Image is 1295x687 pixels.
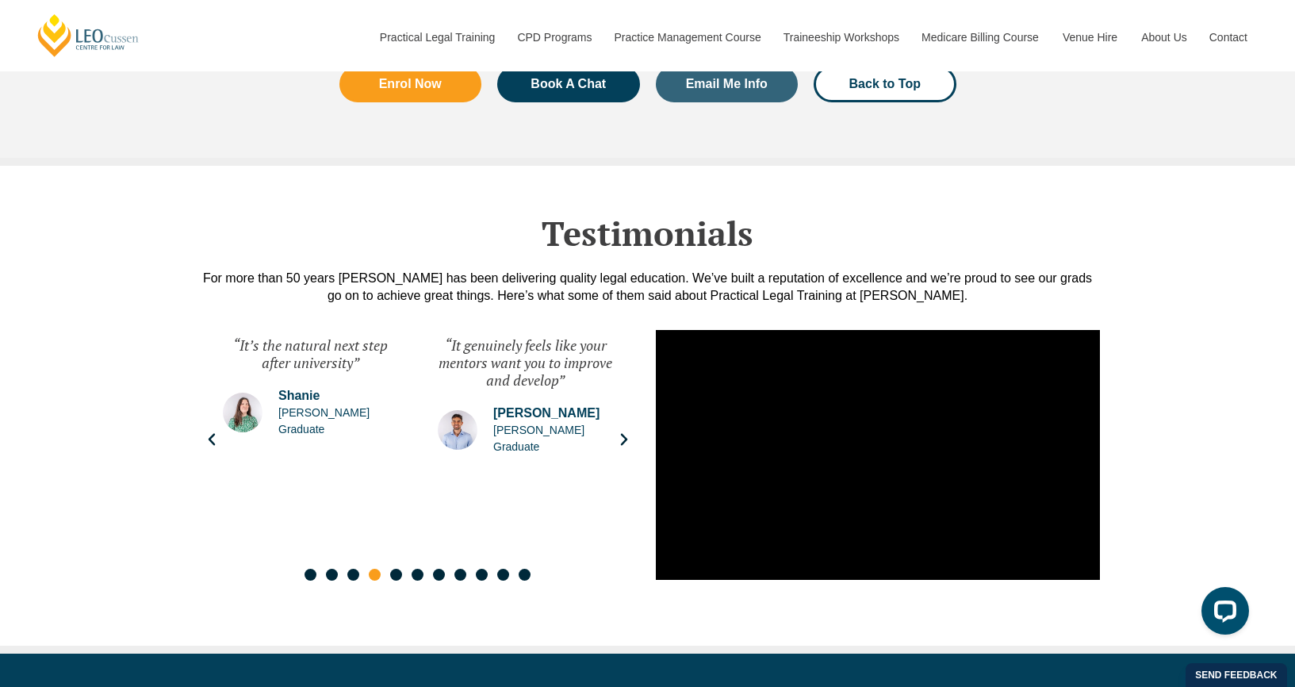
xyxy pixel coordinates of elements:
span: [PERSON_NAME] Graduate [493,422,613,455]
a: Practical Legal Training [368,3,506,71]
img: Shanie Dowling | Leo Cussen Graduate Testimonial [223,393,262,432]
span: Go to slide 4 [369,569,381,581]
h2: Testimonials [196,213,1100,253]
a: Traineeship Workshops [772,3,910,71]
a: Back to Top [814,66,956,102]
a: About Us [1129,3,1197,71]
div: “It’s the natural next step after university” [223,336,398,371]
a: Medicare Billing Course [910,3,1051,71]
span: Go to slide 6 [412,569,423,581]
a: Enrol Now [339,66,482,102]
span: Go to slide 8 [454,569,466,581]
iframe: LiveChat chat widget [1189,581,1255,647]
a: CPD Programs [505,3,602,71]
span: Go to slide 1 [305,569,316,581]
span: Book A Chat [531,78,606,90]
a: [PERSON_NAME] Centre for Law [36,13,141,58]
a: Venue Hire [1051,3,1129,71]
span: Go to slide 2 [326,569,338,581]
div: Previous slide [204,432,220,447]
span: Email Me Info [686,78,768,90]
span: [PERSON_NAME] Graduate [278,405,398,438]
a: Email Me Info [656,66,799,102]
div: 5 / 11 [422,320,629,558]
span: Go to slide 7 [433,569,445,581]
span: [PERSON_NAME] [493,405,613,422]
span: Go to slide 5 [390,569,402,581]
span: Shanie [278,387,398,405]
img: Saksham Ganatra | Leo Cussen Graduate Testimonial [438,410,477,450]
div: Slides [207,320,629,590]
div: Next slide [616,432,632,447]
span: Go to slide 3 [347,569,359,581]
div: For more than 50 years [PERSON_NAME] has been delivering quality legal education. We’ve built a r... [196,270,1100,305]
a: Contact [1197,3,1259,71]
span: Enrol Now [379,78,442,90]
a: Practice Management Course [603,3,772,71]
span: Go to slide 10 [497,569,509,581]
span: Go to slide 11 [519,569,531,581]
a: Book A Chat [497,66,640,102]
span: Go to slide 9 [476,569,488,581]
div: 4 / 11 [207,320,414,558]
span: Back to Top [849,78,921,90]
div: “It genuinely feels like your mentors want you to improve and develop” [438,336,613,389]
